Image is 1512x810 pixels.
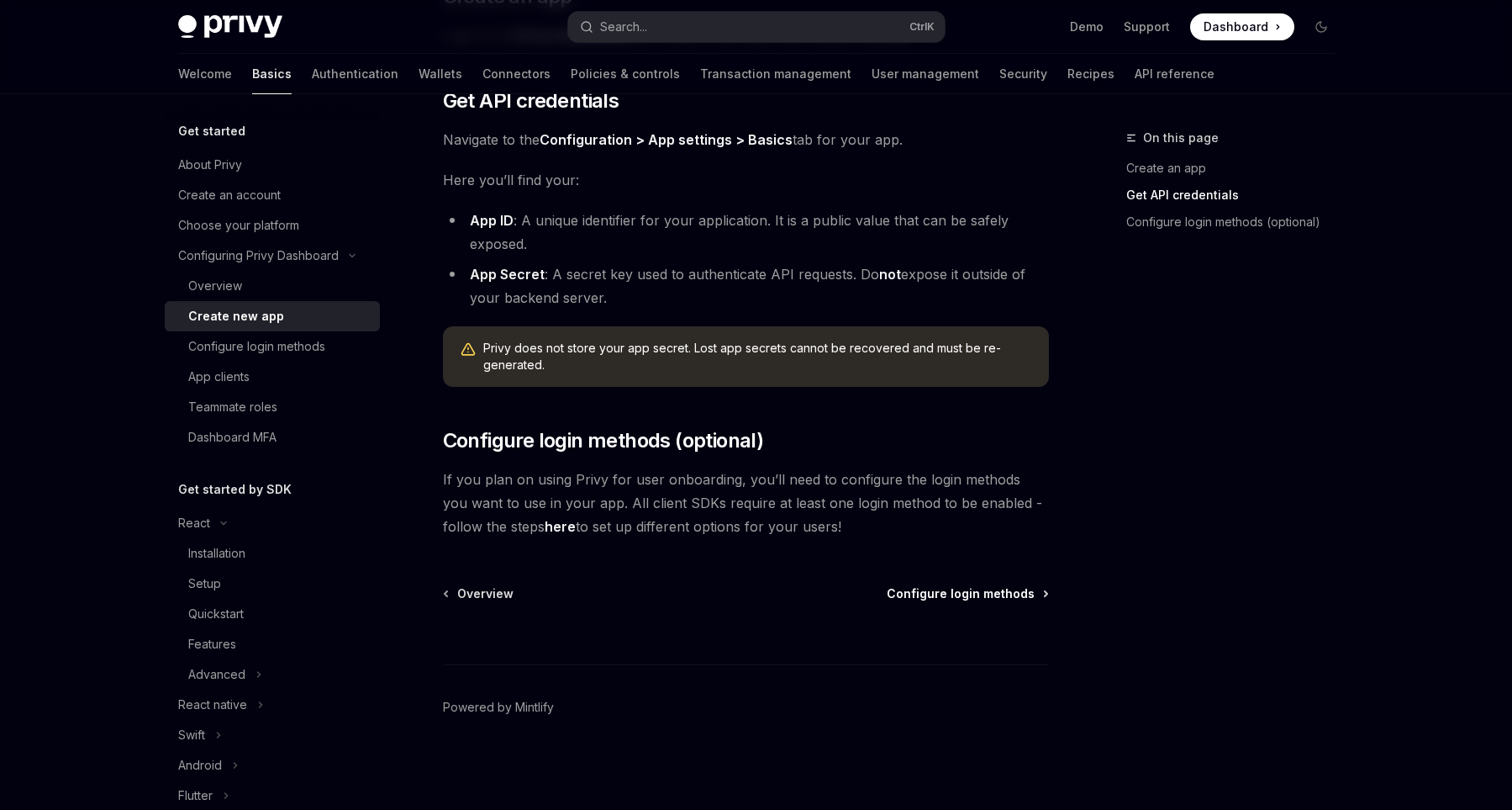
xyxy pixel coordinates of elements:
span: Ctrl K [909,20,935,34]
li: : A secret key used to authenticate API requests. Do expose it outside of your backend server. [443,262,1049,310]
div: Advanced [188,664,245,685]
a: Installation [165,538,380,569]
div: React [178,513,210,533]
div: Android [178,755,222,776]
h5: Get started [178,121,245,141]
a: Basics [252,54,292,94]
div: Overview [188,276,242,296]
div: Create an account [178,185,281,205]
a: Configuration > App settings > Basics [540,131,793,149]
span: If you plan on using Privy for user onboarding, you’ll need to configure the login methods you wa... [443,468,1049,538]
div: React native [178,695,247,715]
a: Authentication [312,54,398,94]
a: Recipes [1067,54,1114,94]
a: Support [1124,19,1170,35]
a: Security [999,54,1047,94]
strong: App ID [470,212,514,229]
span: Configure login methods (optional) [443,427,764,454]
button: Toggle dark mode [1308,13,1335,40]
span: Dashboard [1204,19,1268,35]
div: Configure login methods [188,336,325,357]
svg: Warning [460,341,477,358]
span: Here you’ll find your: [443,168,1049,192]
a: Policies & controls [571,54,680,94]
a: About Privy [165,150,380,180]
a: Dashboard MFA [165,422,380,453]
a: Demo [1070,19,1104,35]
a: Get API credentials [1126,182,1348,209]
div: Quickstart [188,604,244,624]
div: Setup [188,574,221,594]
span: Configure login methods [887,585,1035,602]
div: Create new app [188,306,284,326]
a: Configure login methods [887,585,1047,602]
span: Overview [457,585,514,602]
a: Quickstart [165,599,380,629]
a: Overview [445,585,514,602]
a: API reference [1135,54,1214,94]
span: Privy does not store your app secret. Lost app secrets cannot be recovered and must be re-generated. [483,340,1032,373]
div: Installation [188,543,245,564]
div: About Privy [178,155,242,175]
a: Features [165,629,380,659]
a: Connectors [482,54,551,94]
strong: App Secret [470,266,545,283]
div: Features [188,634,236,654]
img: dark logo [178,15,282,39]
a: Overview [165,271,380,301]
a: Configure login methods [165,331,380,362]
span: Navigate to the tab for your app. [443,128,1049,151]
li: : A unique identifier for your application. It is a public value that can be safely exposed. [443,209,1049,256]
a: App clients [165,362,380,392]
div: Search... [600,17,647,37]
div: Choose your platform [178,215,299,236]
h5: Get started by SDK [178,479,292,500]
div: Flutter [178,786,213,806]
a: Transaction management [700,54,851,94]
a: Configure login methods (optional) [1126,209,1348,236]
a: here [545,518,576,536]
a: Wallets [419,54,462,94]
div: Swift [178,725,205,745]
button: Search...CtrlK [568,12,945,42]
span: On this page [1143,128,1219,148]
a: Create an app [1126,155,1348,182]
div: Dashboard MFA [188,427,277,447]
div: Configuring Privy Dashboard [178,246,339,266]
a: Choose your platform [165,210,380,241]
span: Get API credentials [443,87,619,114]
a: Teammate roles [165,392,380,422]
a: Create new app [165,301,380,331]
a: Create an account [165,180,380,210]
div: Teammate roles [188,397,277,417]
div: App clients [188,367,250,387]
a: Powered by Mintlify [443,699,554,716]
strong: not [879,266,901,283]
a: Setup [165,569,380,599]
a: User management [872,54,979,94]
a: Welcome [178,54,232,94]
a: Dashboard [1190,13,1294,40]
